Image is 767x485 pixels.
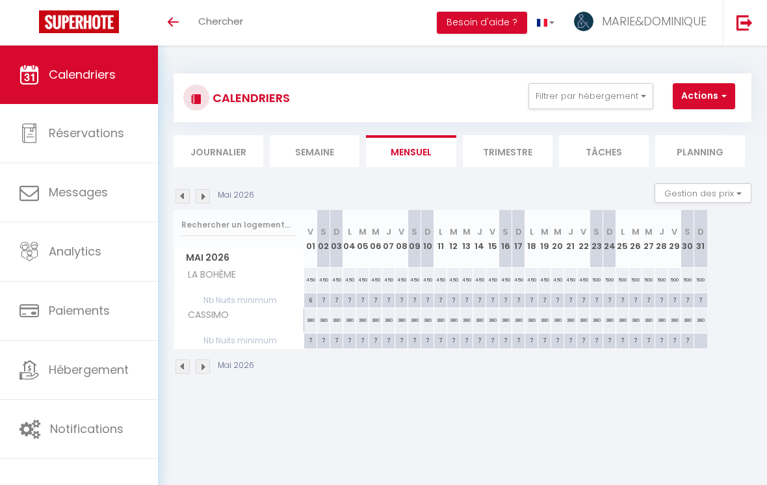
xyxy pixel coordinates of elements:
[304,293,317,306] div: 6
[538,293,551,306] div: 7
[343,268,356,292] div: 450
[551,210,564,268] th: 20
[629,308,642,332] div: 380
[655,268,668,292] div: 500
[736,14,753,31] img: logout
[408,293,421,306] div: 7
[434,334,447,346] div: 7
[395,334,408,346] div: 7
[369,334,382,346] div: 7
[515,226,522,238] abbr: D
[463,135,552,167] li: Trimestre
[551,268,564,292] div: 450
[369,308,382,332] div: 380
[642,268,655,292] div: 500
[659,226,664,238] abbr: J
[580,226,586,238] abbr: V
[530,226,534,238] abbr: L
[447,210,460,268] th: 12
[343,308,356,332] div: 380
[668,293,681,306] div: 7
[411,226,417,238] abbr: S
[616,334,629,346] div: 7
[668,268,681,292] div: 500
[330,210,343,268] th: 03
[590,268,603,292] div: 500
[366,135,456,167] li: Mensuel
[590,334,603,346] div: 7
[356,268,369,292] div: 450
[477,226,482,238] abbr: J
[577,334,590,346] div: 7
[525,293,538,306] div: 7
[408,308,421,332] div: 380
[645,226,653,238] abbr: M
[218,189,254,202] p: Mai 2026
[434,308,447,332] div: 380
[486,210,499,268] th: 15
[606,226,613,238] abbr: D
[525,268,538,292] div: 450
[684,226,690,238] abbr: S
[554,226,562,238] abbr: M
[499,308,512,332] div: 380
[317,308,330,332] div: 380
[512,308,525,332] div: 380
[499,268,512,292] div: 450
[395,210,408,268] th: 08
[642,210,655,268] th: 27
[590,210,603,268] th: 23
[395,308,408,332] div: 380
[681,210,694,268] th: 30
[655,308,668,332] div: 380
[421,334,434,346] div: 7
[50,421,123,437] span: Notifications
[333,226,340,238] abbr: D
[525,308,538,332] div: 380
[590,293,603,306] div: 7
[369,268,382,292] div: 450
[473,210,486,268] th: 14
[642,334,655,346] div: 7
[421,268,434,292] div: 450
[382,334,395,346] div: 7
[317,334,330,346] div: 7
[681,334,694,346] div: 7
[356,293,369,306] div: 7
[564,268,577,292] div: 450
[603,210,616,268] th: 24
[694,293,707,306] div: 7
[489,226,495,238] abbr: V
[356,308,369,332] div: 380
[447,308,460,332] div: 380
[538,334,551,346] div: 7
[655,135,745,167] li: Planning
[538,210,551,268] th: 19
[512,293,525,306] div: 7
[564,210,577,268] th: 21
[447,334,460,346] div: 7
[602,13,707,29] span: MARIE&DOMINIQUE
[460,268,473,292] div: 450
[655,210,668,268] th: 28
[408,210,421,268] th: 09
[642,293,655,306] div: 7
[538,308,551,332] div: 380
[568,226,573,238] abbr: J
[541,226,549,238] abbr: M
[512,268,525,292] div: 450
[590,308,603,332] div: 380
[499,210,512,268] th: 16
[486,293,499,306] div: 7
[551,334,564,346] div: 7
[317,210,330,268] th: 02
[174,334,304,348] span: Nb Nuits minimum
[502,226,508,238] abbr: S
[434,210,447,268] th: 11
[382,308,395,332] div: 380
[528,83,653,109] button: Filtrer par hébergement
[616,308,629,332] div: 380
[525,334,538,346] div: 7
[307,226,313,238] abbr: V
[551,308,564,332] div: 380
